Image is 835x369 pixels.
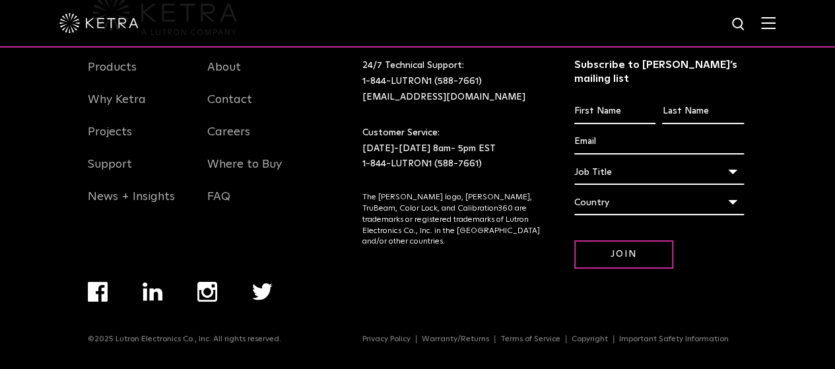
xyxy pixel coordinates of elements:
[197,282,217,302] img: instagram
[88,282,108,302] img: facebook
[574,99,655,124] input: First Name
[495,335,566,343] a: Terms of Service
[88,92,146,123] a: Why Ketra
[207,125,250,155] a: Careers
[362,58,541,105] p: 24/7 Technical Support:
[574,160,744,185] div: Job Title
[59,13,139,33] img: ketra-logo-2019-white
[362,335,747,344] div: Navigation Menu
[143,283,163,301] img: linkedin
[252,283,273,300] img: twitter
[362,192,541,248] p: The [PERSON_NAME] logo, [PERSON_NAME], TruBeam, Color Lock, and Calibration360 are trademarks or ...
[88,58,188,220] div: Navigation Menu
[88,189,175,220] a: News + Insights
[574,240,673,269] input: Join
[574,129,744,154] input: Email
[761,17,776,29] img: Hamburger%20Nav.svg
[207,60,241,90] a: About
[362,159,482,168] a: 1-844-LUTRON1 (588-7661)
[362,125,541,172] p: Customer Service: [DATE]-[DATE] 8am- 5pm EST
[207,157,282,187] a: Where to Buy
[362,77,482,86] a: 1-844-LUTRON1 (588-7661)
[574,58,744,86] h3: Subscribe to [PERSON_NAME]’s mailing list
[207,189,230,220] a: FAQ
[88,125,132,155] a: Projects
[362,92,525,102] a: [EMAIL_ADDRESS][DOMAIN_NAME]
[614,335,734,343] a: Important Safety Information
[88,282,308,335] div: Navigation Menu
[88,157,132,187] a: Support
[88,335,281,344] p: ©2025 Lutron Electronics Co., Inc. All rights reserved.
[574,190,744,215] div: Country
[207,58,308,220] div: Navigation Menu
[731,17,747,33] img: search icon
[88,60,137,90] a: Products
[566,335,614,343] a: Copyright
[207,92,252,123] a: Contact
[662,99,743,124] input: Last Name
[357,335,417,343] a: Privacy Policy
[417,335,495,343] a: Warranty/Returns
